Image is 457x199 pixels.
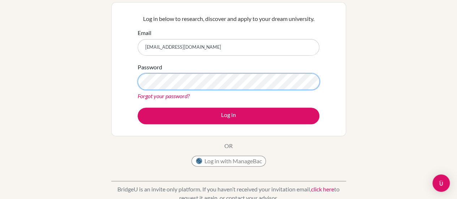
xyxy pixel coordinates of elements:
[224,142,233,150] p: OR
[191,156,266,166] button: Log in with ManageBac
[432,174,450,192] div: Open Intercom Messenger
[138,63,162,72] label: Password
[138,92,190,99] a: Forgot your password?
[138,14,319,23] p: Log in below to research, discover and apply to your dream university.
[138,108,319,124] button: Log in
[311,186,334,192] a: click here
[138,29,151,37] label: Email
